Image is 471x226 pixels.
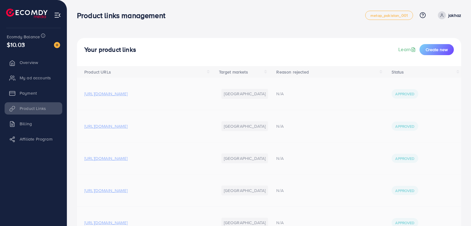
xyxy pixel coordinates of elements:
a: metap_pakistan_001 [365,11,413,20]
span: Create new [426,47,448,53]
span: Ecomdy Balance [7,34,40,40]
h3: Product links management [77,11,170,20]
img: logo [6,9,48,18]
button: Create new [419,44,454,55]
img: image [54,42,60,48]
span: metap_pakistan_001 [370,13,408,17]
a: jakhaz [435,11,461,19]
p: jakhaz [448,12,461,19]
span: $10.03 [7,40,25,49]
a: Learn [398,46,417,53]
img: menu [54,12,61,19]
h4: Your product links [84,46,136,54]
